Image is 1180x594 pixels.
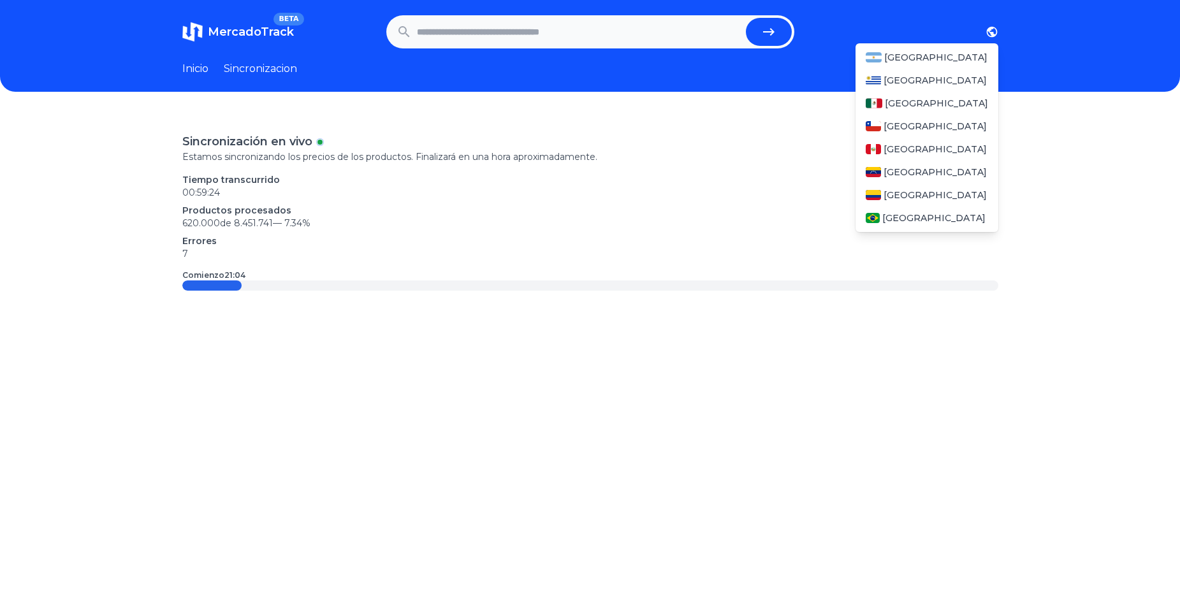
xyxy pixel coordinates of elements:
img: Argentina [866,52,882,62]
img: MercadoTrack [182,22,203,42]
p: Productos procesados [182,204,998,217]
time: 21:04 [224,270,245,280]
span: [GEOGRAPHIC_DATA] [885,97,988,110]
span: BETA [273,13,303,25]
span: [GEOGRAPHIC_DATA] [884,51,987,64]
p: 7 [182,247,998,260]
span: MercadoTrack [208,25,294,39]
img: Uruguay [866,75,881,85]
a: Chile[GEOGRAPHIC_DATA] [856,115,998,138]
p: Errores [182,235,998,247]
a: Sincronizacion [224,61,297,76]
img: Venezuela [866,167,881,177]
a: Colombia[GEOGRAPHIC_DATA] [856,184,998,206]
p: 620.000 de 8.451.741 — [182,217,998,229]
span: [GEOGRAPHIC_DATA] [884,189,987,201]
p: Comienzo [182,270,245,280]
p: Tiempo transcurrido [182,173,998,186]
img: Colombia [866,190,881,200]
a: MercadoTrackBETA [182,22,294,42]
img: Chile [866,121,881,131]
span: [GEOGRAPHIC_DATA] [884,120,987,133]
a: Inicio [182,61,208,76]
span: [GEOGRAPHIC_DATA] [884,166,987,178]
a: Peru[GEOGRAPHIC_DATA] [856,138,998,161]
span: [GEOGRAPHIC_DATA] [882,212,986,224]
a: Argentina[GEOGRAPHIC_DATA] [856,46,998,69]
img: Peru [866,144,881,154]
span: [GEOGRAPHIC_DATA] [884,143,987,156]
p: Estamos sincronizando los precios de los productos. Finalizará en una hora aproximadamente. [182,150,998,163]
a: Venezuela[GEOGRAPHIC_DATA] [856,161,998,184]
a: Mexico[GEOGRAPHIC_DATA] [856,92,998,115]
a: Brasil[GEOGRAPHIC_DATA] [856,206,998,229]
p: Sincronización en vivo [182,133,312,150]
span: 7.34 % [284,217,310,229]
span: [GEOGRAPHIC_DATA] [884,74,987,87]
a: Uruguay[GEOGRAPHIC_DATA] [856,69,998,92]
time: 00:59:24 [182,187,220,198]
img: Brasil [866,213,880,223]
img: Mexico [866,98,882,108]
